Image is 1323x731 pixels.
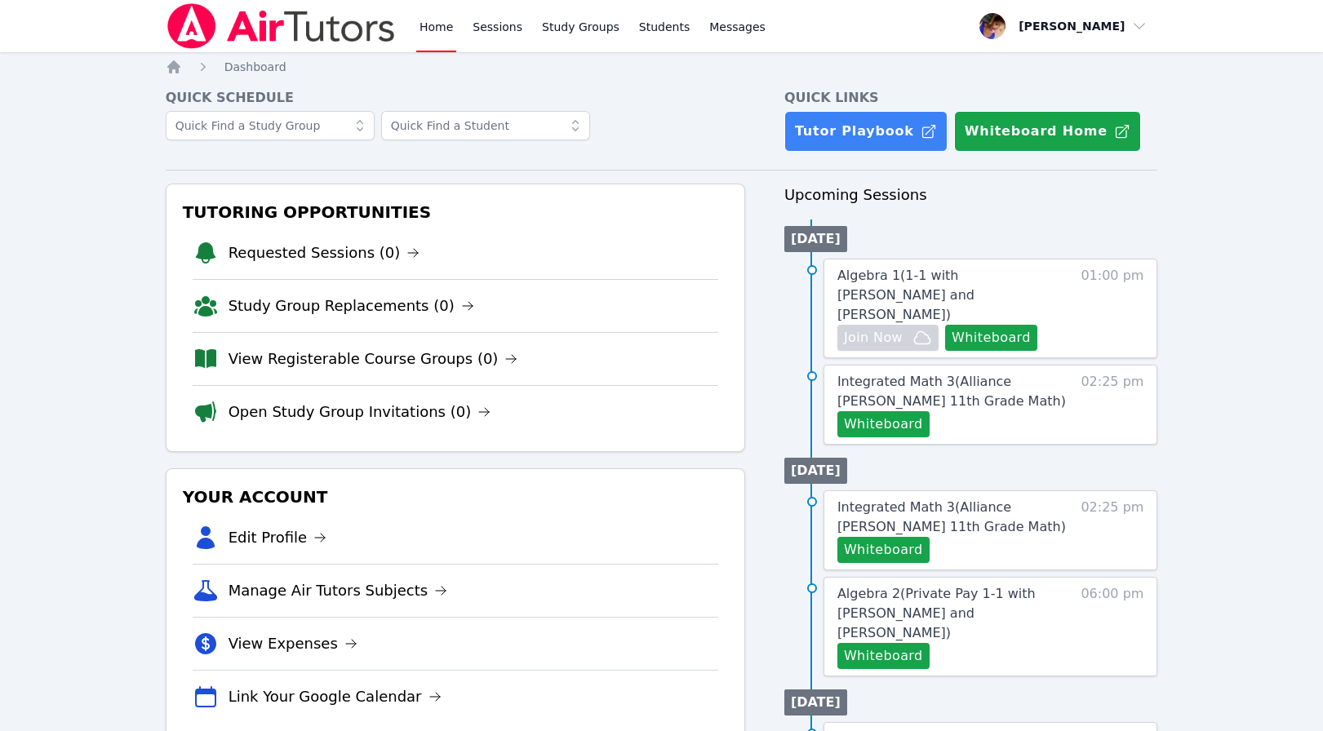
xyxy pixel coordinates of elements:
a: Link Your Google Calendar [229,685,442,708]
button: Whiteboard [945,325,1037,351]
a: Algebra 1(1-1 with [PERSON_NAME] and [PERSON_NAME]) [837,266,1068,325]
button: Whiteboard [837,411,930,437]
img: Air Tutors [166,3,397,49]
a: Requested Sessions (0) [229,241,420,264]
span: Join Now [844,328,903,348]
span: 06:00 pm [1081,584,1143,669]
a: Integrated Math 3(Alliance [PERSON_NAME] 11th Grade Math) [837,498,1068,537]
li: [DATE] [784,226,847,252]
span: Messages [709,19,766,35]
a: Integrated Math 3(Alliance [PERSON_NAME] 11th Grade Math) [837,372,1068,411]
span: 02:25 pm [1081,372,1143,437]
a: View Registerable Course Groups (0) [229,348,518,370]
h4: Quick Links [784,88,1158,108]
span: 01:00 pm [1081,266,1143,351]
span: Integrated Math 3 ( Alliance [PERSON_NAME] 11th Grade Math ) [837,499,1066,534]
button: Whiteboard [837,537,930,563]
nav: Breadcrumb [166,59,1158,75]
h3: Tutoring Opportunities [180,197,731,227]
span: Algebra 1 ( 1-1 with [PERSON_NAME] and [PERSON_NAME] ) [837,268,974,322]
a: Edit Profile [229,526,327,549]
a: Algebra 2(Private Pay 1-1 with [PERSON_NAME] and [PERSON_NAME]) [837,584,1068,643]
button: Join Now [837,325,939,351]
span: Algebra 2 ( Private Pay 1-1 with [PERSON_NAME] and [PERSON_NAME] ) [837,586,1036,640]
h3: Upcoming Sessions [784,184,1158,206]
span: Integrated Math 3 ( Alliance [PERSON_NAME] 11th Grade Math ) [837,374,1066,409]
button: Whiteboard [837,643,930,669]
h4: Quick Schedule [166,88,745,108]
a: Dashboard [224,59,286,75]
a: Tutor Playbook [784,111,948,152]
a: Study Group Replacements (0) [229,295,474,317]
a: Manage Air Tutors Subjects [229,579,448,602]
h3: Your Account [180,482,731,512]
li: [DATE] [784,689,847,715]
span: Dashboard [224,60,286,73]
li: [DATE] [784,458,847,484]
input: Quick Find a Student [381,111,590,140]
button: Whiteboard Home [954,111,1141,152]
span: 02:25 pm [1081,498,1143,563]
a: Open Study Group Invitations (0) [229,401,491,423]
input: Quick Find a Study Group [166,111,375,140]
a: View Expenses [229,632,357,655]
